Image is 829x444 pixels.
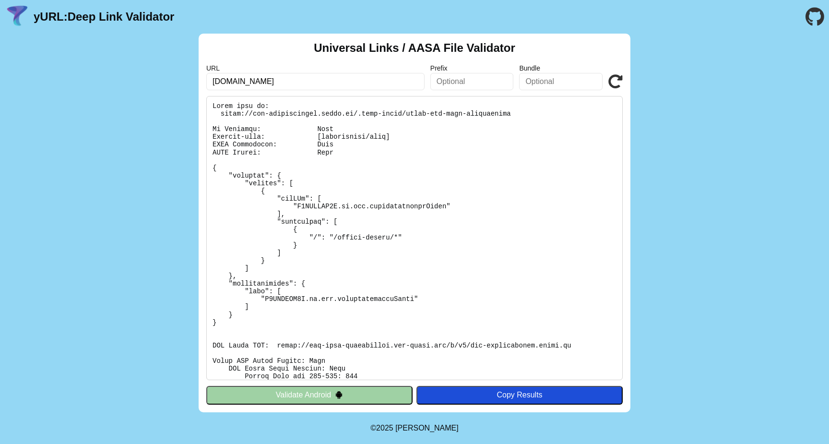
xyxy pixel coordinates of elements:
h2: Universal Links / AASA File Validator [314,41,515,55]
input: Required [206,73,425,90]
label: Bundle [519,64,603,72]
input: Optional [519,73,603,90]
input: Optional [430,73,514,90]
pre: Lorem ipsu do: sitam://con-adipiscingel.seddo.ei/.temp-incid/utlab-etd-magn-aliquaenima Mi Veniam... [206,96,623,380]
label: Prefix [430,64,514,72]
img: yURL Logo [5,4,30,29]
img: droidIcon.svg [335,391,343,399]
span: 2025 [376,424,393,432]
a: Michael Ibragimchayev's Personal Site [395,424,459,432]
div: Copy Results [421,391,618,399]
button: Validate Android [206,386,413,404]
footer: © [370,412,458,444]
button: Copy Results [416,386,623,404]
a: yURL:Deep Link Validator [34,10,174,24]
label: URL [206,64,425,72]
